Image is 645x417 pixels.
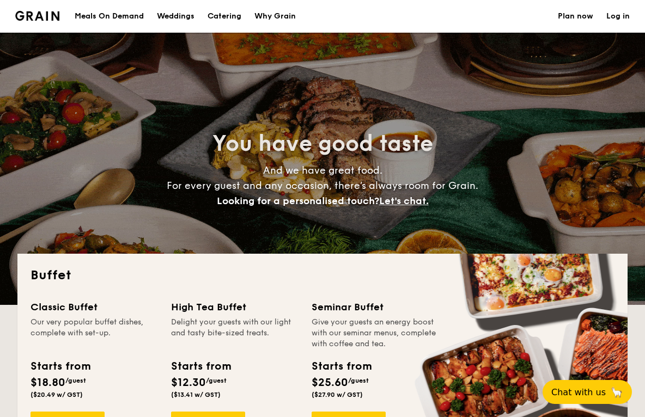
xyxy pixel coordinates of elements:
span: /guest [348,377,369,384]
h2: Buffet [31,267,614,284]
span: And we have great food. For every guest and any occasion, there’s always room for Grain. [167,164,478,207]
div: Our very popular buffet dishes, complete with set-up. [31,317,158,349]
span: Looking for a personalised touch? [217,195,379,207]
div: Starts from [171,358,230,375]
span: You have good taste [212,131,433,157]
div: Delight your guests with our light and tasty bite-sized treats. [171,317,299,349]
a: Logotype [15,11,59,21]
div: High Tea Buffet [171,299,299,315]
span: $18.80 [31,376,65,389]
div: Classic Buffet [31,299,158,315]
span: /guest [65,377,86,384]
img: Grain [15,11,59,21]
span: $25.60 [312,376,348,389]
div: Seminar Buffet [312,299,439,315]
span: $12.30 [171,376,206,389]
span: ($20.49 w/ GST) [31,391,83,398]
div: Starts from [31,358,90,375]
button: Chat with us🦙 [543,380,632,404]
div: Starts from [312,358,371,375]
span: ($13.41 w/ GST) [171,391,221,398]
span: 🦙 [610,386,623,398]
span: ($27.90 w/ GST) [312,391,363,398]
span: Let's chat. [379,195,429,207]
div: Give your guests an energy boost with our seminar menus, complete with coffee and tea. [312,317,439,349]
span: /guest [206,377,227,384]
span: Chat with us [551,387,606,397]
